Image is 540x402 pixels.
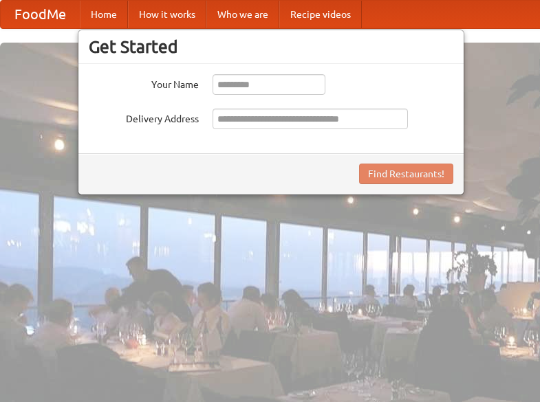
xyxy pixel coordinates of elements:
[1,1,80,28] a: FoodMe
[80,1,128,28] a: Home
[359,164,453,184] button: Find Restaurants!
[89,109,199,126] label: Delivery Address
[279,1,362,28] a: Recipe videos
[89,74,199,91] label: Your Name
[206,1,279,28] a: Who we are
[89,36,453,57] h3: Get Started
[128,1,206,28] a: How it works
